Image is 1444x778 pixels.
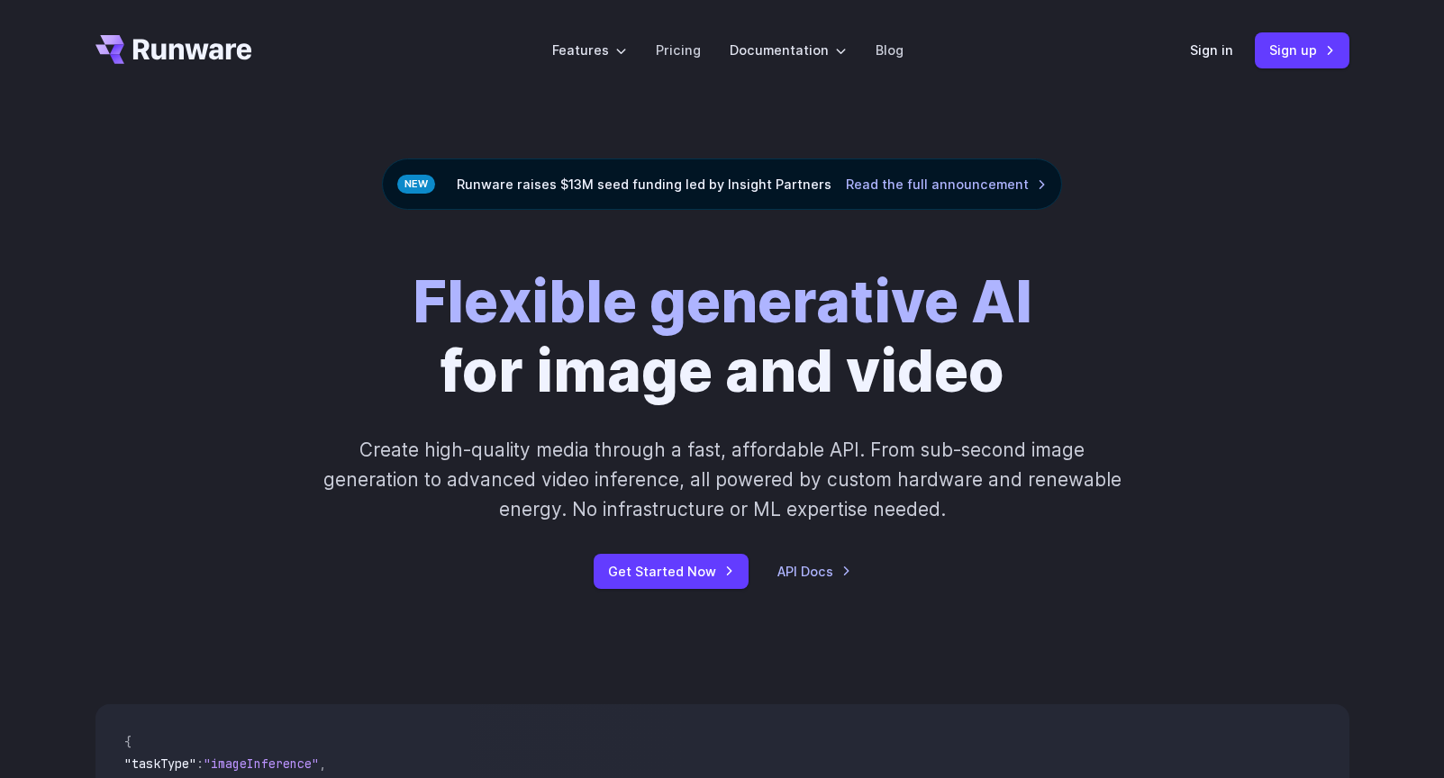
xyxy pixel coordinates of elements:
span: "taskType" [124,755,196,772]
h1: for image and video [413,267,1032,406]
span: { [124,734,132,750]
a: Get Started Now [594,554,749,589]
strong: Flexible generative AI [413,267,1032,336]
span: , [319,755,326,772]
span: "imageInference" [204,755,319,772]
a: Sign up [1255,32,1349,68]
a: Go to / [95,35,252,64]
span: : [196,755,204,772]
a: Pricing [656,40,701,60]
label: Documentation [730,40,847,60]
a: Sign in [1190,40,1233,60]
label: Features [552,40,627,60]
a: Read the full announcement [846,174,1047,194]
div: Runware raises $13M seed funding led by Insight Partners [382,158,1062,210]
p: Create high-quality media through a fast, affordable API. From sub-second image generation to adv... [321,435,1123,525]
a: Blog [876,40,904,60]
a: API Docs [777,561,851,582]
